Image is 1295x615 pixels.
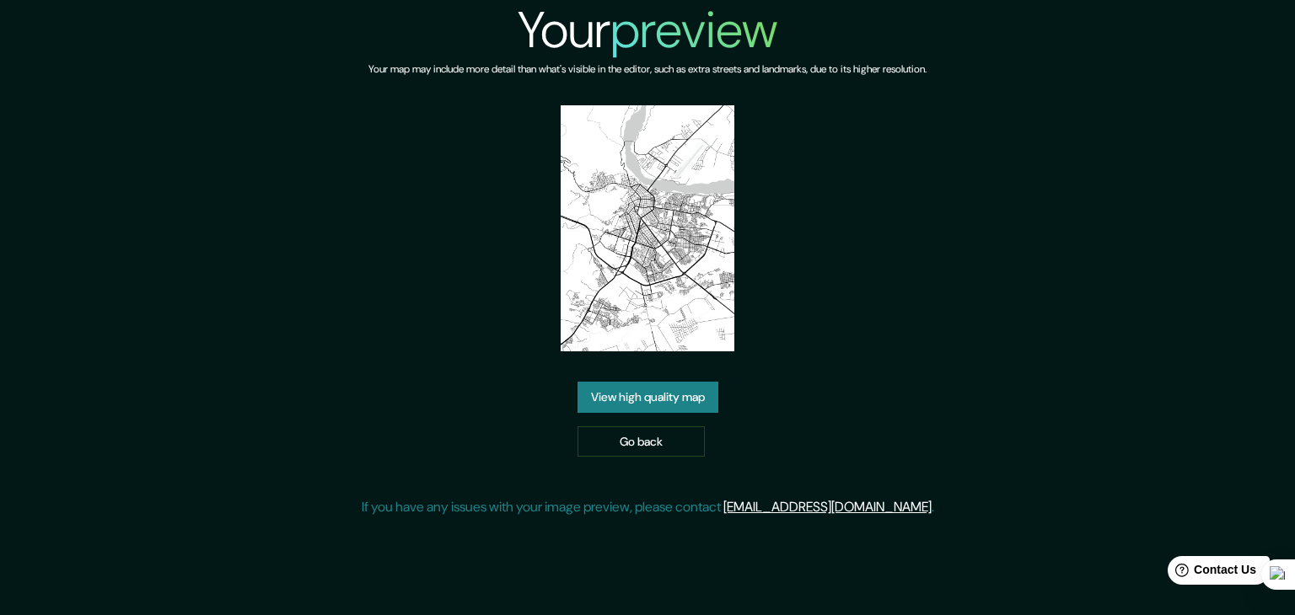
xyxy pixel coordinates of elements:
[723,498,932,516] a: [EMAIL_ADDRESS][DOMAIN_NAME]
[578,426,705,457] a: Go back
[362,497,934,517] p: If you have any issues with your image preview, please contact .
[1145,549,1276,596] iframe: Help widget launcher
[368,61,927,78] h6: Your map may include more detail than what's visible in the editor, such as extra streets and lan...
[561,105,735,351] img: created-map-preview
[578,382,718,413] a: View high quality map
